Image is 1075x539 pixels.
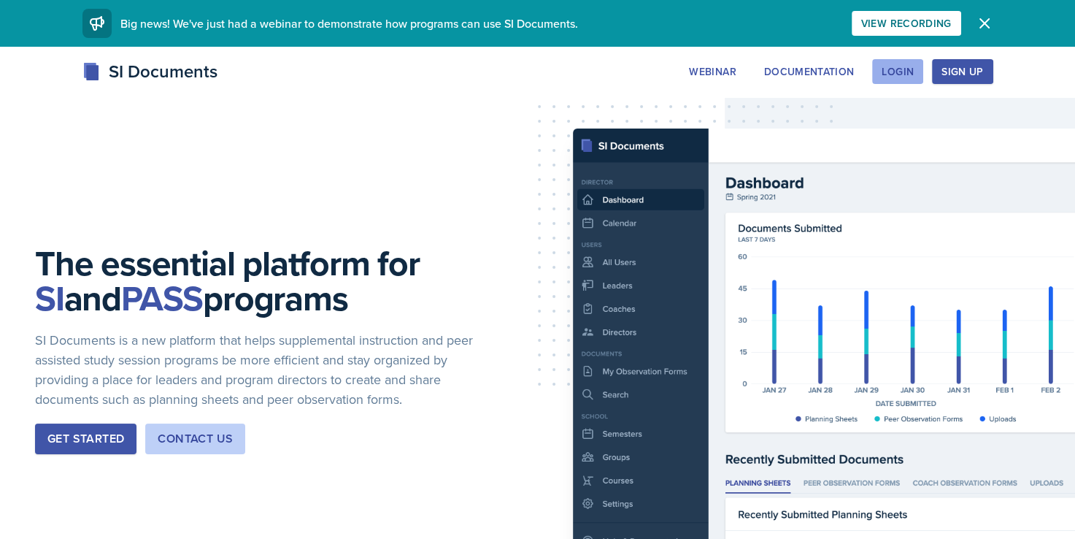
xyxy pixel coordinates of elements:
[158,430,233,448] div: Contact Us
[941,66,983,77] div: Sign Up
[679,59,745,84] button: Webinar
[764,66,855,77] div: Documentation
[861,18,952,29] div: View Recording
[82,58,217,85] div: SI Documents
[689,66,736,77] div: Webinar
[145,424,245,454] button: Contact Us
[852,11,961,36] button: View Recording
[120,15,578,31] span: Big news! We've just had a webinar to demonstrate how programs can use SI Documents.
[882,66,914,77] div: Login
[35,424,136,454] button: Get Started
[755,59,864,84] button: Documentation
[872,59,923,84] button: Login
[932,59,993,84] button: Sign Up
[47,430,124,448] div: Get Started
